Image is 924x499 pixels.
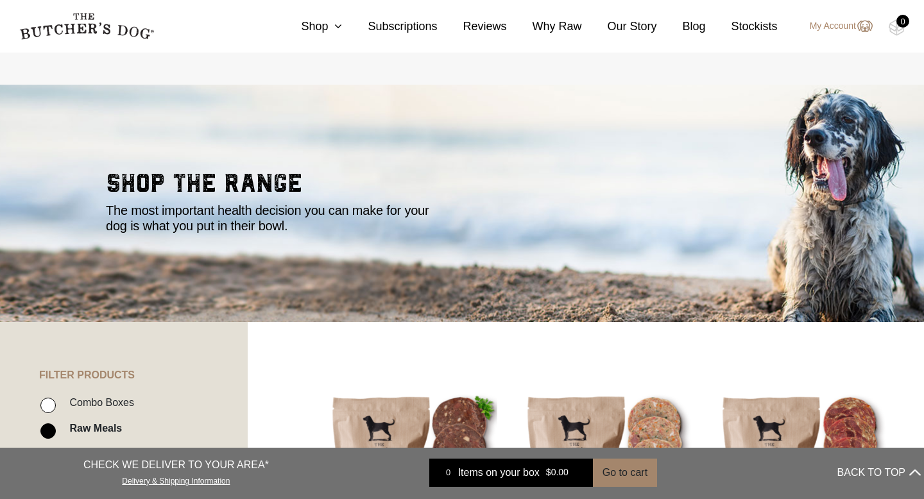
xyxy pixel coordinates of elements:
[63,394,134,411] label: Combo Boxes
[458,465,540,480] span: Items on your box
[582,18,657,35] a: Our Story
[437,18,506,35] a: Reviews
[106,171,818,203] h2: shop the range
[83,457,269,473] p: CHECK WE DELIVER TO YOUR AREA*
[429,459,593,487] a: 0 Items on your box $0.00
[507,18,582,35] a: Why Raw
[63,445,98,462] label: Treats
[593,459,657,487] button: Go to cart
[837,457,921,488] button: BACK TO TOP
[889,19,905,36] img: TBD_Cart-Empty.png
[896,15,909,28] div: 0
[546,468,569,478] bdi: 0.00
[275,18,342,35] a: Shop
[122,473,230,486] a: Delivery & Shipping Information
[657,18,706,35] a: Blog
[106,203,446,233] p: The most important health decision you can make for your dog is what you put in their bowl.
[706,18,778,35] a: Stockists
[439,466,458,479] div: 0
[342,18,437,35] a: Subscriptions
[63,419,122,437] label: Raw Meals
[546,468,551,478] span: $
[797,19,873,34] a: My Account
